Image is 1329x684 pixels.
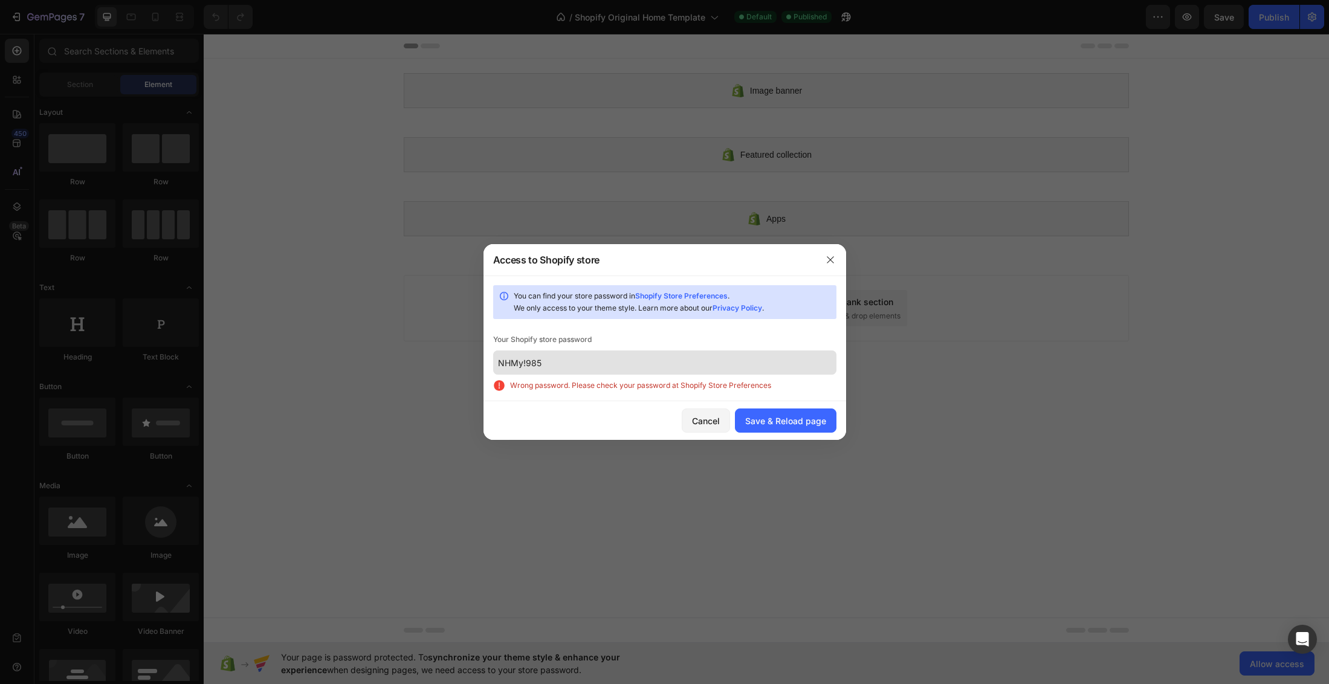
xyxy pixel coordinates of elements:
[537,114,608,128] span: Featured collection
[745,415,826,427] div: Save & Reload page
[433,262,506,274] div: Choose templates
[493,350,836,375] input: Enter password
[692,415,720,427] div: Cancel
[514,290,832,314] div: You can find your store password in . We only access to your theme style. Learn more about our .
[682,408,730,433] button: Cancel
[493,334,836,346] div: Your Shopify store password
[493,253,600,267] div: Access to Shopify store
[607,277,697,288] span: then drag & drop elements
[534,234,592,247] span: Add section
[510,379,836,392] span: Wrong password. Please check your password at Shopify Store Preferences
[528,262,591,274] div: Generate layout
[563,178,582,192] span: Apps
[713,303,762,312] a: Privacy Policy
[1288,625,1317,654] div: Open Intercom Messenger
[427,277,509,288] span: inspired by CRO experts
[735,408,836,433] button: Save & Reload page
[616,262,690,274] div: Add blank section
[526,277,590,288] span: from URL or image
[546,50,598,64] span: Image banner
[635,291,728,300] a: Shopify Store Preferences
